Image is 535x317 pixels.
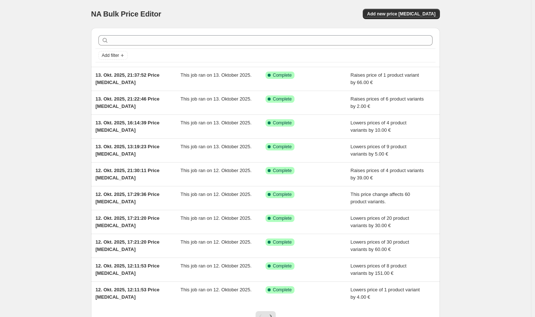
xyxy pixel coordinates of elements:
[273,239,292,245] span: Complete
[273,215,292,221] span: Complete
[351,168,424,181] span: Raises prices of 4 product variants by 39.00 €
[273,72,292,78] span: Complete
[91,10,161,18] span: NA Bulk Price Editor
[181,239,252,245] span: This job ran on 12. Oktober 2025.
[95,168,159,181] span: 12. Okt. 2025, 21:30:11 Price [MEDICAL_DATA]
[181,72,252,78] span: This job ran on 13. Oktober 2025.
[351,263,406,276] span: Lowers prices of 8 product variants by 151.00 €
[95,192,159,204] span: 12. Okt. 2025, 17:29:36 Price [MEDICAL_DATA]
[273,192,292,197] span: Complete
[95,144,159,157] span: 13. Okt. 2025, 13:19:23 Price [MEDICAL_DATA]
[181,144,252,149] span: This job ran on 13. Oktober 2025.
[95,96,159,109] span: 13. Okt. 2025, 21:22:46 Price [MEDICAL_DATA]
[351,215,409,228] span: Lowers prices of 20 product variants by 30.00 €
[181,192,252,197] span: This job ran on 12. Oktober 2025.
[351,239,409,252] span: Lowers prices of 30 product variants by 60.00 €
[95,287,159,300] span: 12. Okt. 2025, 12:11:53 Price [MEDICAL_DATA]
[181,287,252,292] span: This job ran on 12. Oktober 2025.
[95,263,159,276] span: 12. Okt. 2025, 12:11:53 Price [MEDICAL_DATA]
[273,96,292,102] span: Complete
[98,51,128,60] button: Add filter
[181,168,252,173] span: This job ran on 12. Oktober 2025.
[363,9,440,19] button: Add new price [MEDICAL_DATA]
[95,72,159,85] span: 13. Okt. 2025, 21:37:52 Price [MEDICAL_DATA]
[95,120,159,133] span: 13. Okt. 2025, 16:14:39 Price [MEDICAL_DATA]
[181,215,252,221] span: This job ran on 12. Oktober 2025.
[273,168,292,174] span: Complete
[102,52,119,58] span: Add filter
[273,120,292,126] span: Complete
[351,120,406,133] span: Lowers prices of 4 product variants by 10.00 €
[367,11,435,17] span: Add new price [MEDICAL_DATA]
[351,192,410,204] span: This price change affects 60 product variants.
[95,215,159,228] span: 12. Okt. 2025, 17:21:20 Price [MEDICAL_DATA]
[351,287,420,300] span: Lowers price of 1 product variant by 4.00 €
[181,120,252,125] span: This job ran on 13. Oktober 2025.
[351,72,419,85] span: Raises price of 1 product variant by 66.00 €
[273,263,292,269] span: Complete
[95,239,159,252] span: 12. Okt. 2025, 17:21:20 Price [MEDICAL_DATA]
[273,287,292,293] span: Complete
[181,263,252,269] span: This job ran on 12. Oktober 2025.
[351,96,424,109] span: Raises prices of 6 product variants by 2.00 €
[351,144,406,157] span: Lowers prices of 9 product variants by 5.00 €
[181,96,252,102] span: This job ran on 13. Oktober 2025.
[273,144,292,150] span: Complete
